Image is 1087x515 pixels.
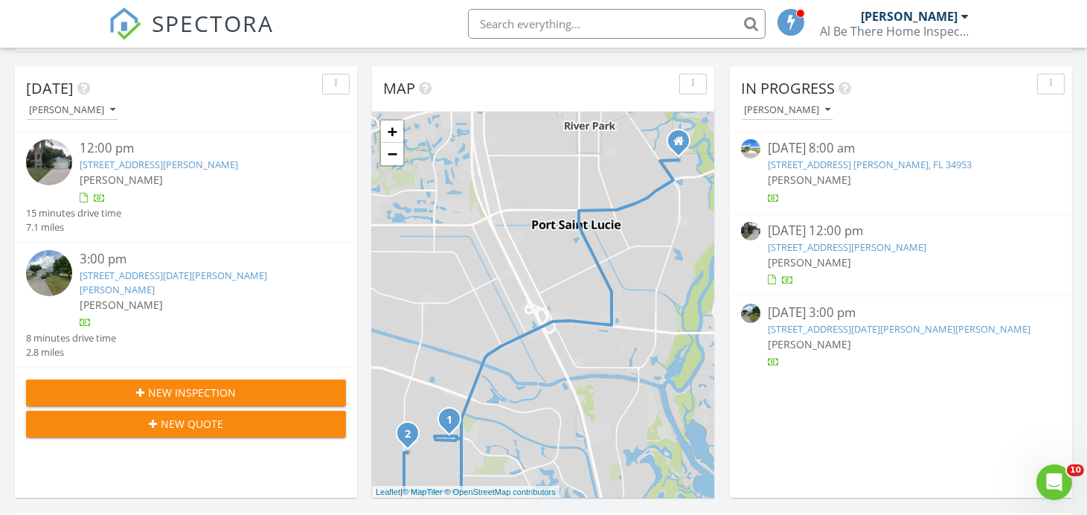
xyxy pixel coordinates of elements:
[109,7,141,40] img: The Best Home Inspection Software - Spectora
[1036,464,1072,500] iframe: Intercom live chat
[446,415,452,426] i: 1
[405,429,411,440] i: 2
[26,250,72,296] img: streetview
[768,322,1030,336] a: [STREET_ADDRESS][DATE][PERSON_NAME][PERSON_NAME]
[80,298,163,312] span: [PERSON_NAME]
[408,433,417,442] div: 1273 SW San Esteban Ave, Port St. Lucie, FL 34953
[80,250,320,269] div: 3:00 pm
[372,486,559,499] div: |
[26,100,118,121] button: [PERSON_NAME]
[26,220,121,234] div: 7.1 miles
[80,173,163,187] span: [PERSON_NAME]
[376,487,400,496] a: Leaflet
[1067,464,1084,476] span: 10
[148,385,236,400] span: New Inspection
[741,78,835,98] span: In Progress
[768,337,851,351] span: [PERSON_NAME]
[768,240,926,254] a: [STREET_ADDRESS][PERSON_NAME]
[741,139,1061,205] a: [DATE] 8:00 am [STREET_ADDRESS] [PERSON_NAME], FL 34953 [PERSON_NAME]
[80,158,238,171] a: [STREET_ADDRESS][PERSON_NAME]
[820,24,969,39] div: Al Be There Home Inspections
[26,411,346,438] button: New Quote
[26,250,346,359] a: 3:00 pm [STREET_ADDRESS][DATE][PERSON_NAME][PERSON_NAME] [PERSON_NAME] 8 minutes drive time 2.8 m...
[768,173,851,187] span: [PERSON_NAME]
[768,158,972,171] a: [STREET_ADDRESS] [PERSON_NAME], FL 34953
[26,206,121,220] div: 15 minutes drive time
[26,78,74,98] span: [DATE]
[381,121,403,143] a: Zoom in
[26,345,116,359] div: 2.8 miles
[445,487,556,496] a: © OpenStreetMap contributors
[161,416,223,432] span: New Quote
[26,139,346,234] a: 12:00 pm [STREET_ADDRESS][PERSON_NAME] [PERSON_NAME] 15 minutes drive time 7.1 miles
[468,9,766,39] input: Search everything...
[80,269,267,296] a: [STREET_ADDRESS][DATE][PERSON_NAME][PERSON_NAME]
[109,20,274,51] a: SPECTORA
[741,304,760,323] img: streetview
[741,222,760,241] img: 9363129%2Fcover_photos%2Fn8jNE2rkuP0yhi5deG1x%2Fsmall.jpg
[449,419,458,428] div: 1026 SW Bianca Ave, Port St. Lucie, FL 34953
[26,139,72,185] img: 9363129%2Fcover_photos%2Fn8jNE2rkuP0yhi5deG1x%2Fsmall.jpg
[744,105,830,115] div: [PERSON_NAME]
[741,222,1061,288] a: [DATE] 12:00 pm [STREET_ADDRESS][PERSON_NAME] [PERSON_NAME]
[152,7,274,39] span: SPECTORA
[26,380,346,406] button: New Inspection
[768,222,1034,240] div: [DATE] 12:00 pm
[383,78,415,98] span: Map
[29,105,115,115] div: [PERSON_NAME]
[381,143,403,165] a: Zoom out
[768,255,851,269] span: [PERSON_NAME]
[403,487,443,496] a: © MapTiler
[741,100,833,121] button: [PERSON_NAME]
[741,139,760,159] img: streetview
[861,9,958,24] div: [PERSON_NAME]
[768,304,1034,322] div: [DATE] 3:00 pm
[80,139,320,158] div: 12:00 pm
[768,139,1034,158] div: [DATE] 8:00 am
[26,331,116,345] div: 8 minutes drive time
[741,304,1061,370] a: [DATE] 3:00 pm [STREET_ADDRESS][DATE][PERSON_NAME][PERSON_NAME] [PERSON_NAME]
